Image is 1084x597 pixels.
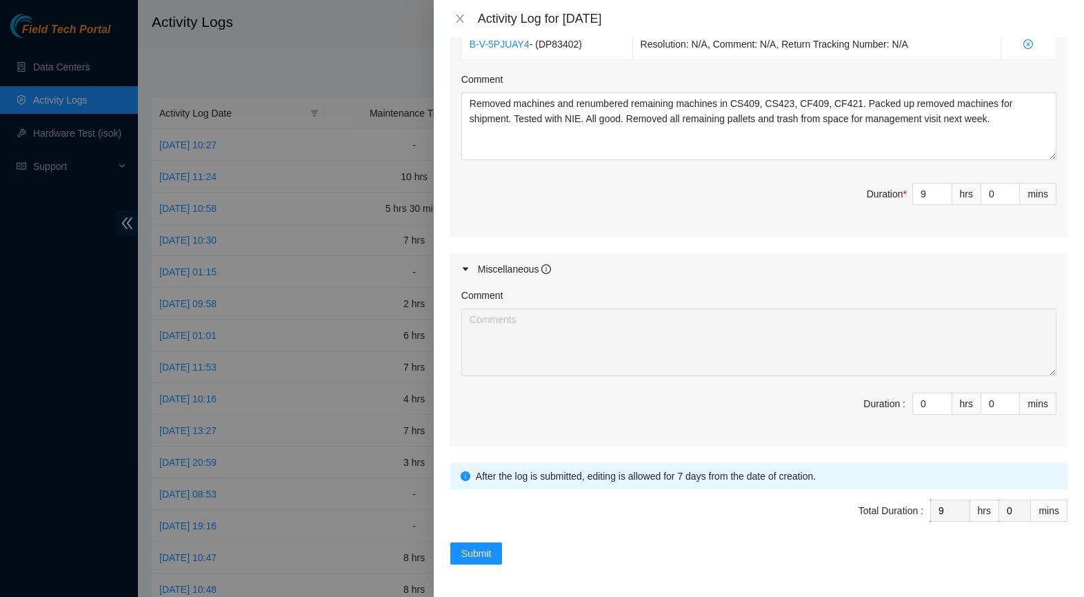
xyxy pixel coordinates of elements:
[541,264,551,274] span: info-circle
[470,39,530,50] a: B-V-5PJUAY4
[450,253,1067,285] div: Miscellaneous info-circle
[859,503,923,518] div: Total Duration :
[461,546,492,561] span: Submit
[461,471,470,481] span: info-circle
[450,542,503,565] button: Submit
[1020,393,1056,415] div: mins
[478,262,552,277] div: Miscellaneous
[450,12,470,26] button: Close
[952,393,981,415] div: hrs
[1020,183,1056,205] div: mins
[952,183,981,205] div: hrs
[970,500,999,522] div: hrs
[461,92,1056,160] textarea: Comment
[454,13,465,24] span: close
[1031,500,1067,522] div: mins
[476,469,1057,484] div: After the log is submitted, editing is allowed for 7 days from the date of creation.
[867,186,907,202] div: Duration
[478,11,1067,26] div: Activity Log for [DATE]
[633,29,1001,60] td: Resolution: N/A, Comment: N/A, Return Tracking Number: N/A
[1009,39,1048,49] span: close-circle
[461,72,503,87] label: Comment
[530,39,582,50] span: - ( DP83402 )
[461,288,503,303] label: Comment
[461,265,470,273] span: caret-right
[863,396,905,411] div: Duration :
[461,309,1056,376] textarea: Comment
